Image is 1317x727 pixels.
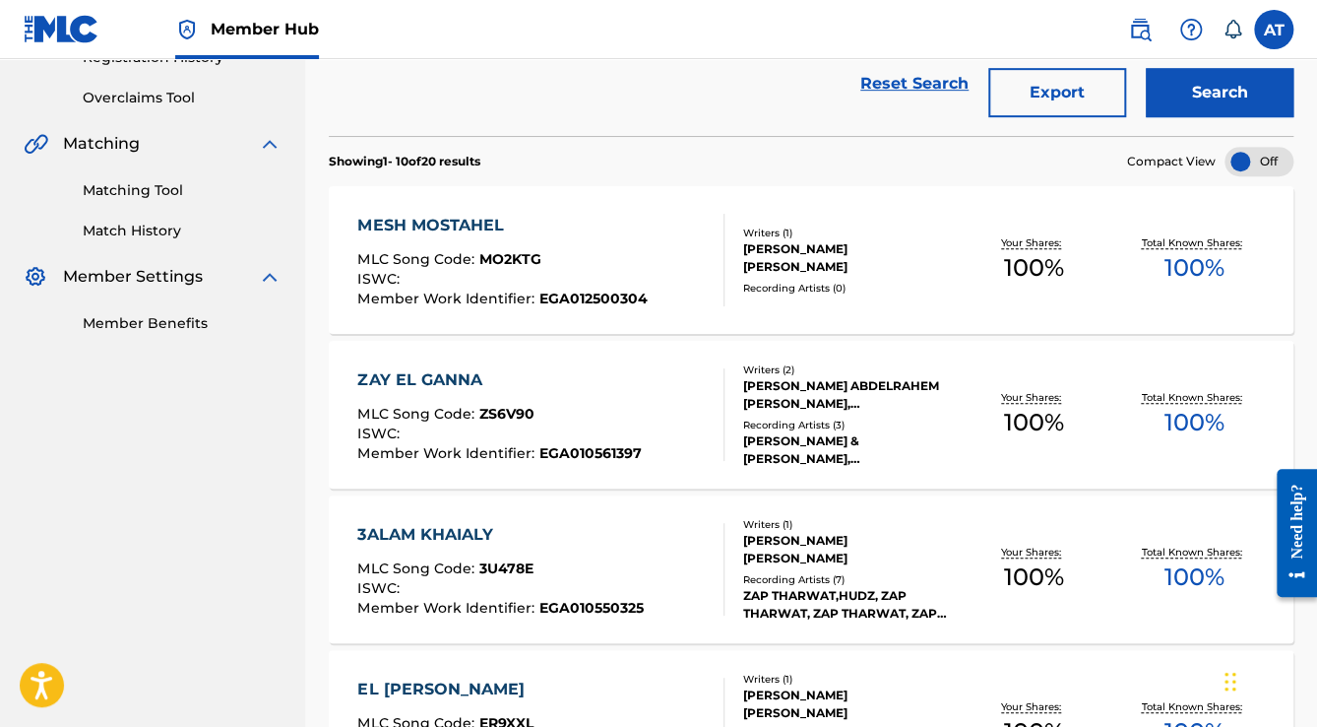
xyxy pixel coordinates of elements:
button: Search [1146,68,1293,117]
a: Overclaims Tool [83,88,282,108]
span: EGA010550325 [538,599,643,617]
div: [PERSON_NAME] [PERSON_NAME] [743,240,954,276]
img: Top Rightsholder [175,18,199,41]
span: MLC Song Code : [357,250,478,268]
div: Writers ( 1 ) [743,672,954,687]
span: ISWC : [357,270,404,288]
div: User Menu [1254,10,1293,49]
a: Match History [83,221,282,241]
span: ISWC : [357,425,404,442]
button: Export [988,68,1126,117]
a: MESH MOSTAHELMLC Song Code:MO2KTGISWC:Member Work Identifier:EGA012500304Writers (1)[PERSON_NAME]... [329,186,1293,334]
img: MLC Logo [24,15,99,43]
a: Member Benefits [83,313,282,334]
p: Your Shares: [1001,235,1066,250]
span: ISWC : [357,579,404,597]
div: Recording Artists ( 7 ) [743,572,954,587]
span: Member Settings [63,265,203,289]
div: Notifications [1223,20,1242,39]
span: 100 % [1004,250,1064,286]
img: search [1128,18,1152,41]
p: Your Shares: [1001,545,1066,560]
img: expand [258,132,282,156]
img: help [1179,18,1203,41]
span: MLC Song Code : [357,405,478,423]
span: Member Work Identifier : [357,290,538,307]
div: Help [1171,10,1211,49]
div: [PERSON_NAME] [PERSON_NAME] [743,687,954,722]
span: 100 % [1163,405,1223,440]
div: MESH MOSTAHEL [357,214,647,237]
span: 100 % [1004,560,1064,595]
div: Recording Artists ( 0 ) [743,281,954,296]
div: Writers ( 1 ) [743,517,954,532]
span: Matching [63,132,140,156]
p: Total Known Shares: [1141,545,1246,560]
p: Total Known Shares: [1141,390,1246,405]
span: EGA010561397 [538,444,641,462]
a: ZAY EL GANNAMLC Song Code:ZS6V90ISWC:Member Work Identifier:EGA010561397Writers (2)[PERSON_NAME] ... [329,341,1293,489]
img: Member Settings [24,265,47,289]
p: Your Shares: [1001,699,1066,714]
a: Reset Search [850,62,978,105]
span: Compact View [1127,153,1216,170]
a: Public Search [1120,10,1160,49]
div: Writers ( 1 ) [743,226,954,240]
span: Member Hub [211,18,319,40]
span: Member Work Identifier : [357,599,538,617]
p: Your Shares: [1001,390,1066,405]
span: ZS6V90 [478,405,533,423]
p: Total Known Shares: [1141,235,1246,250]
div: [PERSON_NAME] & [PERSON_NAME], [PERSON_NAME], [PERSON_NAME],[PERSON_NAME] [743,432,954,468]
div: 3ALAM KHAIALY [357,523,643,547]
span: MLC Song Code : [357,560,478,577]
span: MO2KTG [478,250,540,268]
div: Recording Artists ( 3 ) [743,418,954,432]
div: ZAP THARWAT,HUDZ, ZAP THARWAT, ZAP THARWAT, ZAP THARWAT, ZAP THARWAT [743,587,954,623]
div: EL [PERSON_NAME] [357,678,640,701]
a: Matching Tool [83,180,282,201]
p: Total Known Shares: [1141,699,1246,714]
a: 3ALAM KHAIALYMLC Song Code:3U478EISWC:Member Work Identifier:EGA010550325Writers (1)[PERSON_NAME]... [329,496,1293,643]
iframe: Resource Center [1262,454,1317,613]
div: Writers ( 2 ) [743,363,954,377]
span: 100 % [1163,560,1223,595]
span: Member Work Identifier : [357,444,538,462]
p: Showing 1 - 10 of 20 results [329,153,480,170]
div: [PERSON_NAME] ABDELRAHEM [PERSON_NAME], [PERSON_NAME] [PERSON_NAME] [743,377,954,413]
span: 100 % [1163,250,1223,286]
span: 100 % [1004,405,1064,440]
span: 3U478E [478,560,533,577]
img: expand [258,265,282,289]
div: ZAY EL GANNA [357,368,641,392]
div: [PERSON_NAME] [PERSON_NAME] [743,532,954,567]
span: EGA012500304 [538,290,647,307]
div: Drag [1224,652,1236,711]
iframe: Chat Widget [1219,632,1317,727]
img: Matching [24,132,48,156]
